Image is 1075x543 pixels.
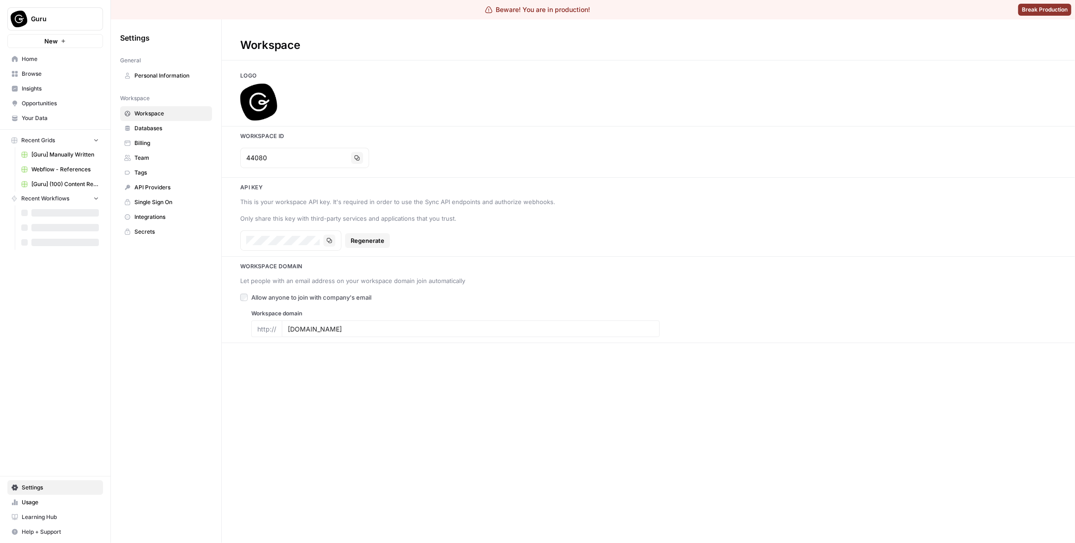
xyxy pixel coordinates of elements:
button: Break Production [1018,4,1071,16]
span: [Guru] (100) Content Refresh [31,180,99,188]
button: Help + Support [7,525,103,539]
a: Databases [120,121,212,136]
span: Insights [22,84,99,93]
div: Workspace [222,38,319,53]
span: Workspace [120,94,150,103]
div: Let people with an email address on your workspace domain join automatically [240,276,649,285]
a: [Guru] (100) Content Refresh [17,177,103,192]
span: Billing [134,139,208,147]
span: Workspace [134,109,208,118]
button: Recent Grids [7,133,103,147]
span: Databases [134,124,208,133]
a: Workspace [120,106,212,121]
a: Settings [7,480,103,495]
div: http:// [251,320,282,337]
button: New [7,34,103,48]
span: Recent Grids [21,136,55,145]
a: Team [120,151,212,165]
span: Browse [22,70,99,78]
span: Settings [22,483,99,492]
img: Company Logo [240,84,277,121]
h3: Logo [222,72,1075,80]
span: Secrets [134,228,208,236]
span: Single Sign On [134,198,208,206]
span: Tags [134,169,208,177]
a: Tags [120,165,212,180]
h3: Workspace Id [222,132,1075,140]
div: Only share this key with third-party services and applications that you trust. [240,214,649,223]
span: Team [134,154,208,162]
span: Guru [31,14,87,24]
a: Opportunities [7,96,103,111]
a: Learning Hub [7,510,103,525]
button: Recent Workflows [7,192,103,205]
span: Settings [120,32,150,43]
span: Regenerate [351,236,384,245]
span: Webflow - References [31,165,99,174]
button: Regenerate [345,233,390,248]
a: Billing [120,136,212,151]
span: New [44,36,58,46]
a: [Guru] Manually Written [17,147,103,162]
a: Single Sign On [120,195,212,210]
a: Insights [7,81,103,96]
span: Integrations [134,213,208,221]
label: Workspace domain [251,309,660,318]
h3: Api key [222,183,1075,192]
span: Allow anyone to join with company's email [251,293,371,302]
span: Opportunities [22,99,99,108]
span: Break Production [1022,6,1068,14]
div: Beware! You are in production! [485,5,590,14]
span: Home [22,55,99,63]
span: Usage [22,498,99,507]
span: API Providers [134,183,208,192]
a: Personal Information [120,68,212,83]
span: Help + Support [22,528,99,536]
button: Workspace: Guru [7,7,103,30]
h3: Workspace Domain [222,262,1075,271]
a: Secrets [120,224,212,239]
span: Your Data [22,114,99,122]
img: Guru Logo [11,11,27,27]
span: Personal Information [134,72,208,80]
span: General [120,56,141,65]
a: Your Data [7,111,103,126]
a: Usage [7,495,103,510]
a: Browse [7,66,103,81]
a: Integrations [120,210,212,224]
span: Learning Hub [22,513,99,521]
a: API Providers [120,180,212,195]
span: [Guru] Manually Written [31,151,99,159]
span: Recent Workflows [21,194,69,203]
input: Allow anyone to join with company's email [240,294,248,301]
div: This is your workspace API key. It's required in order to use the Sync API endpoints and authoriz... [240,197,649,206]
a: Home [7,52,103,66]
a: Webflow - References [17,162,103,177]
